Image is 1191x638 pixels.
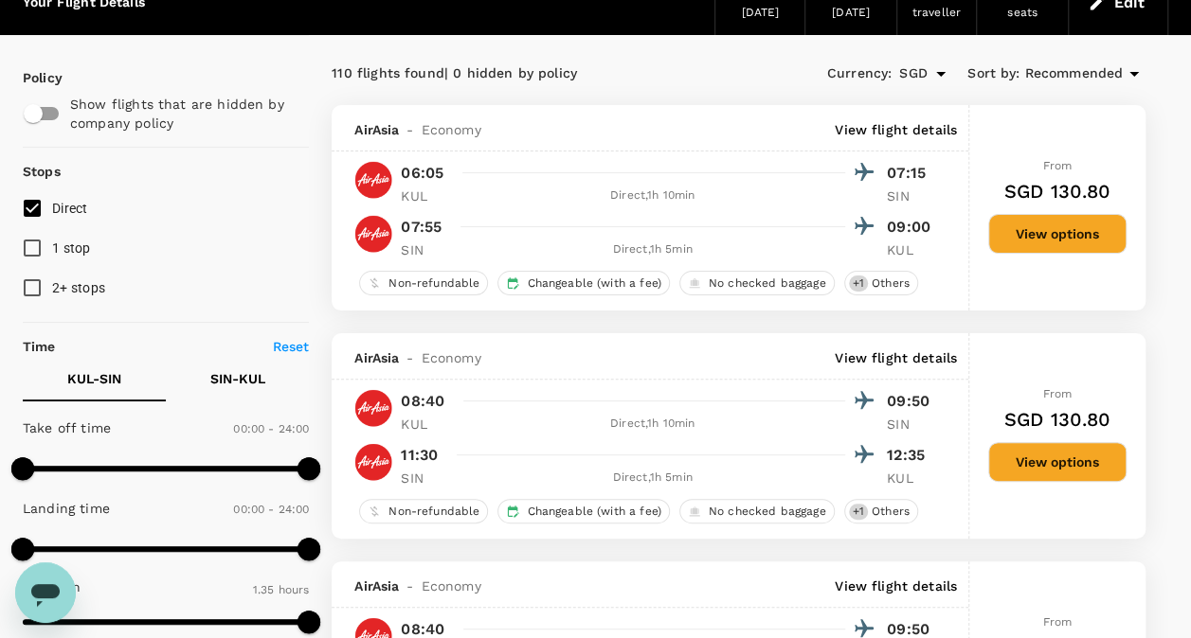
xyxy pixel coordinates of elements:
[359,271,488,295] div: Non-refundable
[835,120,957,139] p: View flight details
[887,186,934,205] p: SIN
[273,337,310,356] p: Reset
[679,271,835,295] div: No checked baggage
[864,275,917,292] span: Others
[381,275,487,292] span: Non-refundable
[381,504,487,520] span: Non-refundable
[887,444,934,467] p: 12:35
[887,216,934,239] p: 09:00
[70,95,297,133] p: Show flights that are hidden by company policy
[835,576,957,595] p: View flight details
[887,390,934,413] p: 09:50
[67,369,121,388] p: KUL - SIN
[460,186,845,205] div: Direct , 1h 10min
[497,499,669,523] div: Changeable (with a fee)
[1007,4,1038,23] div: seats
[253,583,310,596] span: 1.35 hours
[497,271,669,295] div: Changeable (with a fee)
[332,63,738,84] div: 110 flights found | 0 hidden by policy
[1043,615,1073,629] span: From
[849,504,868,520] span: + 1
[233,422,309,435] span: 00:00 - 24:00
[844,499,918,523] div: +1Others
[701,275,834,292] span: No checked baggage
[23,499,110,518] p: Landing time
[887,240,934,259] p: KUL
[23,68,40,87] p: Policy
[354,348,399,367] span: AirAsia
[832,4,870,23] div: [DATE]
[967,63,1020,84] span: Sort by :
[354,443,392,481] img: AK
[354,161,392,199] img: AK
[23,418,111,437] p: Take off time
[401,390,444,413] p: 08:40
[912,4,961,23] div: traveller
[23,337,56,356] p: Time
[15,562,76,623] iframe: Button to launch messaging window
[401,415,448,434] p: KUL
[741,4,779,23] div: [DATE]
[1004,404,1111,434] h6: SGD 130.80
[401,240,448,259] p: SIN
[835,348,957,367] p: View flight details
[887,162,934,185] p: 07:15
[519,504,668,520] span: Changeable (with a fee)
[928,61,954,87] button: Open
[849,275,868,292] span: + 1
[354,215,392,253] img: AK
[988,214,1127,254] button: View options
[354,120,399,139] span: AirAsia
[354,389,392,427] img: AK
[399,348,421,367] span: -
[401,216,442,239] p: 07:55
[52,280,105,295] span: 2+ stops
[421,348,480,367] span: Economy
[519,275,668,292] span: Changeable (with a fee)
[52,201,88,216] span: Direct
[399,120,421,139] span: -
[679,499,835,523] div: No checked baggage
[844,271,918,295] div: +1Others
[401,186,448,205] p: KUL
[399,576,421,595] span: -
[1043,387,1073,400] span: From
[1004,176,1111,206] h6: SGD 130.80
[401,469,448,487] p: SIN
[460,240,845,259] div: Direct , 1h 5min
[827,63,892,84] span: Currency :
[359,499,488,523] div: Non-refundable
[421,120,480,139] span: Economy
[52,240,91,256] span: 1 stop
[1024,63,1123,84] span: Recommended
[233,503,309,516] span: 00:00 - 24:00
[460,469,845,487] div: Direct , 1h 5min
[23,164,61,179] strong: Stops
[887,415,934,434] p: SIN
[401,162,443,185] p: 06:05
[1043,159,1073,172] span: From
[701,504,834,520] span: No checked baggage
[460,415,845,434] div: Direct , 1h 10min
[354,576,399,595] span: AirAsia
[421,576,480,595] span: Economy
[988,442,1127,482] button: View options
[210,369,265,388] p: SIN - KUL
[401,444,438,467] p: 11:30
[887,469,934,487] p: KUL
[864,504,917,520] span: Others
